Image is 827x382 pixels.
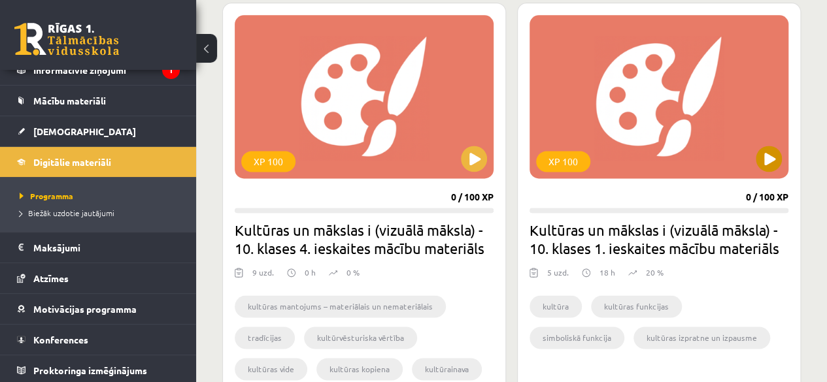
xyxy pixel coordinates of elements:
a: Programma [20,190,183,202]
a: Rīgas 1. Tālmācības vidusskola [14,23,119,56]
span: Atzīmes [33,272,69,284]
span: Motivācijas programma [33,303,137,315]
div: XP 100 [536,151,590,172]
span: Konferences [33,334,88,345]
legend: Informatīvie ziņojumi [33,55,180,85]
a: Motivācijas programma [17,294,180,324]
h2: Kultūras un mākslas i (vizuālā māksla) - 10. klases 4. ieskaites mācību materiāls [235,221,494,257]
li: tradīcijas [235,326,295,349]
li: simboliskā funkcija [530,326,624,349]
a: Konferences [17,325,180,355]
li: kultūrvēsturiska vērtība [304,326,417,349]
p: 20 % [646,266,664,278]
span: Biežāk uzdotie jautājumi [20,208,114,218]
a: Digitālie materiāli [17,147,180,177]
span: Mācību materiāli [33,95,106,106]
li: kultūras kopiena [316,358,403,380]
h2: Kultūras un mākslas i (vizuālā māksla) - 10. klases 1. ieskaites mācību materiāls [530,221,788,257]
a: Biežāk uzdotie jautājumi [20,207,183,219]
a: Informatīvie ziņojumi1 [17,55,180,85]
a: [DEMOGRAPHIC_DATA] [17,116,180,146]
i: 1 [162,61,180,79]
li: kultūrainava [412,358,482,380]
p: 0 % [346,266,360,278]
span: Digitālie materiāli [33,156,111,168]
span: Proktoringa izmēģinājums [33,364,147,376]
a: Mācību materiāli [17,86,180,116]
span: Programma [20,191,73,201]
li: kultūras izpratne un izpausme [633,326,770,349]
span: [DEMOGRAPHIC_DATA] [33,125,136,137]
li: kultūras vide [235,358,307,380]
li: kultūras funkcijas [591,295,682,317]
p: 18 h [599,266,615,278]
a: Maksājumi [17,232,180,263]
p: 0 h [305,266,316,278]
li: kultūras mantojums – materiālais un nemateriālais [235,295,446,317]
div: 5 uzd. [547,266,569,286]
a: Atzīmes [17,263,180,293]
li: kultūra [530,295,582,317]
div: XP 100 [241,151,295,172]
div: 9 uzd. [252,266,274,286]
legend: Maksājumi [33,232,180,263]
